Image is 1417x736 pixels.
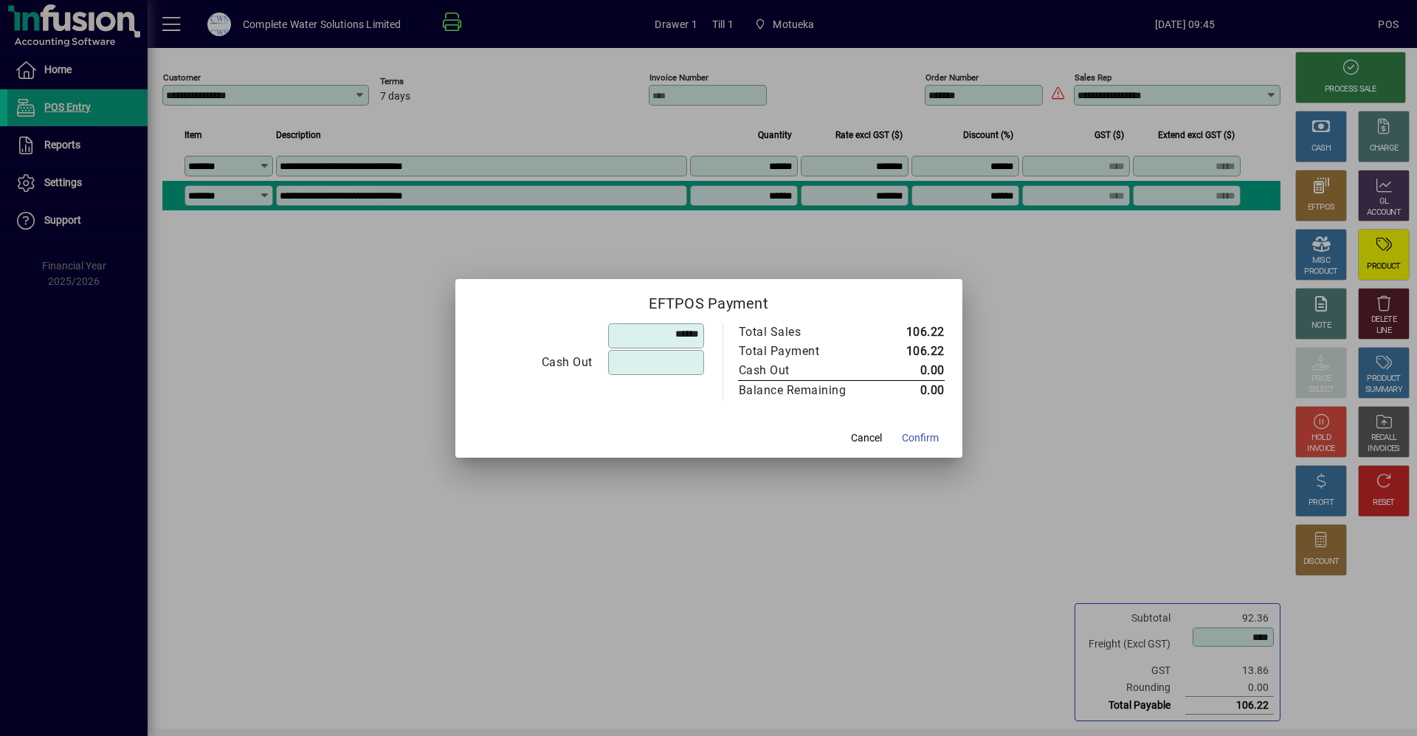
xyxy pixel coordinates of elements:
[843,425,890,452] button: Cancel
[738,323,878,342] td: Total Sales
[896,425,945,452] button: Confirm
[455,279,962,322] h2: EFTPOS Payment
[851,430,882,446] span: Cancel
[902,430,939,446] span: Confirm
[739,362,863,379] div: Cash Out
[878,342,945,361] td: 106.22
[738,342,878,361] td: Total Payment
[878,361,945,381] td: 0.00
[474,354,593,371] div: Cash Out
[878,380,945,400] td: 0.00
[739,382,863,399] div: Balance Remaining
[878,323,945,342] td: 106.22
